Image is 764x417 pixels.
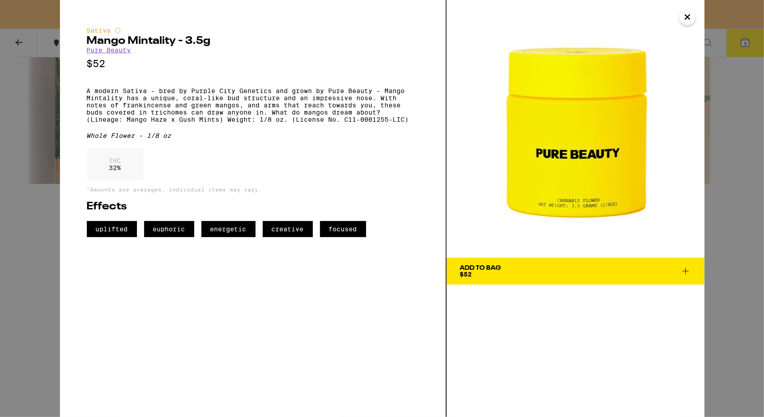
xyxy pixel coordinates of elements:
[5,6,64,13] span: Hi. Need any help?
[87,27,419,34] div: Sativa
[87,132,419,139] div: Whole Flower - 1/8 oz
[87,201,419,212] h2: Effects
[144,221,194,237] span: euphoric
[320,221,366,237] span: focused
[87,36,419,47] h2: Mango Mintality - 3.5g
[114,27,121,34] img: sativaColor.svg
[679,9,696,25] button: Close
[447,258,704,285] button: Add To Bag$52
[263,221,313,237] span: creative
[201,221,256,237] span: energetic
[460,271,472,278] span: $52
[87,87,419,123] p: A modern Sativa - bred by Purple City Genetics and grown by Pure Beauty - Mango Mintality has a u...
[87,221,137,237] span: uplifted
[87,187,419,192] p: *Amounts are averages, individual items may vary.
[87,47,131,54] a: Pure Beauty
[87,148,144,180] div: 32 %
[87,58,419,69] p: $52
[460,265,501,271] div: Add To Bag
[109,157,121,164] p: THC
